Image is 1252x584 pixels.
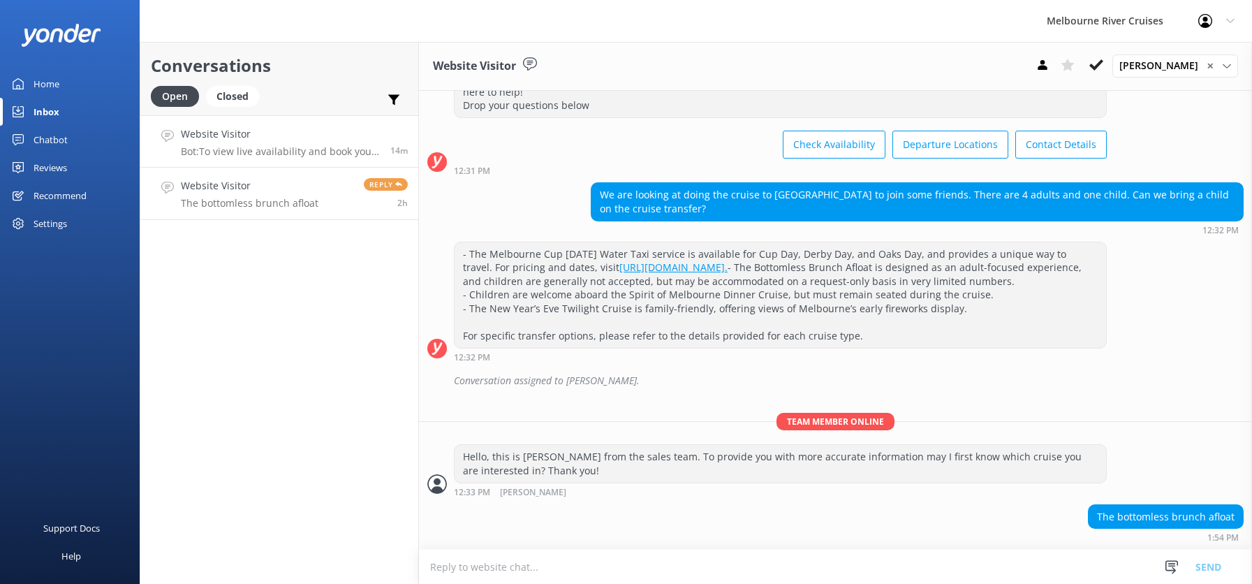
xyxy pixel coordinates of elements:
[454,369,1244,393] div: Conversation assigned to [PERSON_NAME].
[34,98,59,126] div: Inbox
[776,413,894,430] span: Team member online
[34,210,67,238] div: Settings
[34,126,68,154] div: Chatbot
[151,52,408,79] h2: Conversations
[34,182,87,210] div: Recommend
[206,86,259,107] div: Closed
[390,145,408,156] span: Sep 17 2025 03:52pm (UTC +10:00) Australia/Sydney
[181,145,380,158] p: Bot: To view live availability and book your Melbourne River Cruise experience, please visit [URL...
[140,115,418,168] a: Website VisitorBot:To view live availability and book your Melbourne River Cruise experience, ple...
[455,445,1106,482] div: Hello, this is [PERSON_NAME] from the sales team. To provide you with more accurate information m...
[591,183,1243,220] div: We are looking at doing the cruise to [GEOGRAPHIC_DATA] to join some friends. There are 4 adults ...
[454,166,1107,175] div: Sep 17 2025 12:31pm (UTC +10:00) Australia/Sydney
[433,57,516,75] h3: Website Visitor
[427,369,1244,393] div: 2025-09-17T02:33:08.308
[1015,131,1107,159] button: Contact Details
[34,154,67,182] div: Reviews
[454,167,490,175] strong: 12:31 PM
[181,178,318,194] h4: Website Visitor
[1112,54,1238,77] div: Assign User
[181,197,318,210] p: The bottomless brunch afloat
[21,24,101,47] img: yonder-white-logo.png
[454,488,490,497] strong: 12:33 PM
[181,126,380,142] h4: Website Visitor
[61,542,81,570] div: Help
[455,242,1106,348] div: - The Melbourne Cup [DATE] Water Taxi service is available for Cup Day, Derby Day, and Oaks Day, ...
[206,88,266,103] a: Closed
[454,353,490,362] strong: 12:32 PM
[454,487,1107,497] div: Sep 17 2025 12:33pm (UTC +10:00) Australia/Sydney
[783,131,885,159] button: Check Availability
[34,70,59,98] div: Home
[364,178,408,191] span: Reply
[500,488,566,497] span: [PERSON_NAME]
[1089,505,1243,529] div: The bottomless brunch afloat
[619,261,728,274] a: [URL][DOMAIN_NAME].
[1202,226,1239,235] strong: 12:32 PM
[151,88,206,103] a: Open
[43,514,100,542] div: Support Docs
[1207,59,1214,73] span: ✕
[397,197,408,209] span: Sep 17 2025 01:54pm (UTC +10:00) Australia/Sydney
[140,168,418,220] a: Website VisitorThe bottomless brunch afloatReply2h
[151,86,199,107] div: Open
[1088,532,1244,542] div: Sep 17 2025 01:54pm (UTC +10:00) Australia/Sydney
[892,131,1008,159] button: Departure Locations
[1207,534,1239,542] strong: 1:54 PM
[1119,58,1207,73] span: [PERSON_NAME]
[454,352,1107,362] div: Sep 17 2025 12:32pm (UTC +10:00) Australia/Sydney
[591,225,1244,235] div: Sep 17 2025 12:32pm (UTC +10:00) Australia/Sydney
